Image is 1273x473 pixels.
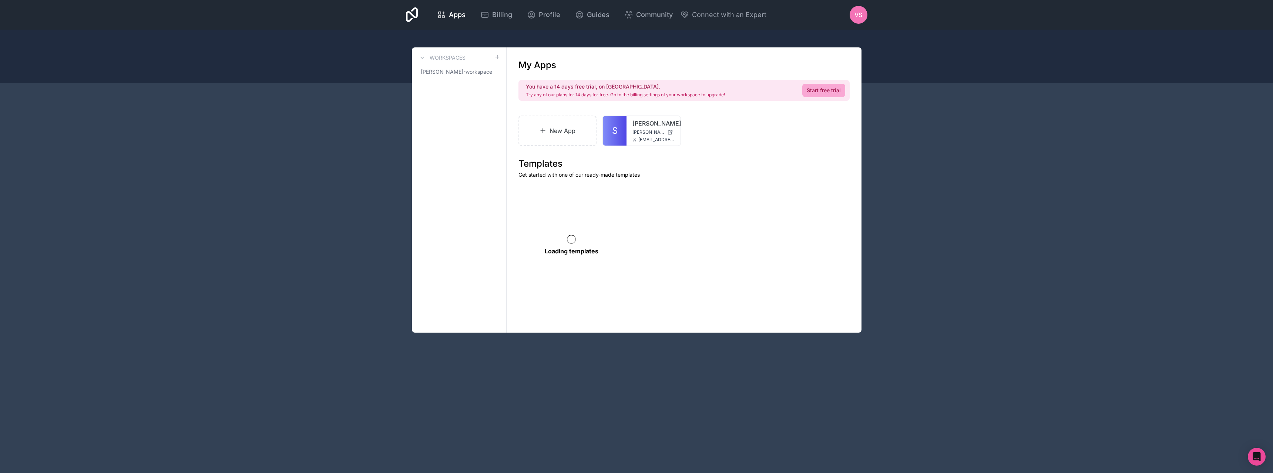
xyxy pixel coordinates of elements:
a: Workspaces [418,53,466,62]
div: Open Intercom Messenger [1248,448,1266,466]
p: Try any of our plans for 14 days for free. Go to the billing settings of your workspace to upgrade! [526,92,725,98]
a: Billing [474,7,518,23]
button: Connect with an Expert [680,10,766,20]
a: [PERSON_NAME] [632,119,675,128]
a: [PERSON_NAME]-workspace [418,65,500,79]
a: Community [618,7,679,23]
a: [PERSON_NAME][DOMAIN_NAME] [632,129,675,135]
h3: Workspaces [430,54,466,61]
span: Connect with an Expert [692,10,766,20]
a: Apps [431,7,471,23]
span: [PERSON_NAME]-workspace [421,68,492,76]
h2: You have a 14 days free trial, on [GEOGRAPHIC_DATA]. [526,83,725,90]
span: [EMAIL_ADDRESS][DOMAIN_NAME] [638,137,675,143]
span: Community [636,10,673,20]
a: Guides [569,7,615,23]
span: Profile [539,10,560,20]
p: Loading templates [545,247,598,256]
span: Apps [449,10,466,20]
span: [PERSON_NAME][DOMAIN_NAME] [632,129,664,135]
span: Billing [492,10,512,20]
h1: My Apps [518,59,556,71]
span: S [612,125,618,137]
span: Guides [587,10,609,20]
a: New App [518,116,597,146]
a: Start free trial [802,84,845,97]
span: VS [854,10,862,19]
a: Profile [521,7,566,23]
a: S [603,116,627,146]
p: Get started with one of our ready-made templates [518,171,850,179]
h1: Templates [518,158,850,170]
